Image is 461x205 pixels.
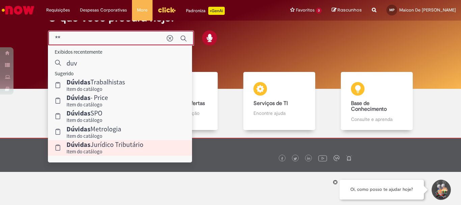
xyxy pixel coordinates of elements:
p: Encontre ajuda [253,110,305,117]
span: 3 [316,8,322,14]
div: Oi, como posso te ajudar hoje? [340,180,424,200]
span: Requisições [46,7,70,14]
a: Base de Conhecimento Consulte e aprenda [328,72,426,130]
img: logo_footer_naosei.png [346,155,352,161]
span: Rascunhos [337,7,362,13]
img: logo_footer_workplace.png [333,155,340,161]
b: Base de Conhecimento [351,100,387,113]
a: Rascunhos [332,7,362,14]
h2: O que você procura hoje? [48,12,413,24]
button: Iniciar Conversa de Suporte [431,180,451,200]
img: click_logo_yellow_360x200.png [158,5,176,15]
div: Padroniza [186,7,225,15]
img: logo_footer_linkedin.png [307,157,310,161]
img: logo_footer_twitter.png [294,157,297,160]
span: Despesas Corporativas [80,7,127,14]
a: Tirar dúvidas Tirar dúvidas com Lupi Assist e Gen Ai [35,72,133,130]
img: ServiceNow [1,3,35,17]
span: Maicon De [PERSON_NAME] [399,7,456,13]
p: +GenAi [208,7,225,15]
span: MP [389,8,395,12]
span: More [137,7,147,14]
span: Favoritos [296,7,315,14]
p: Consulte e aprenda [351,116,402,123]
img: logo_footer_facebook.png [280,157,284,160]
img: logo_footer_youtube.png [318,154,327,162]
b: Serviços de TI [253,100,288,107]
a: Serviços de TI Encontre ajuda [231,72,328,130]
